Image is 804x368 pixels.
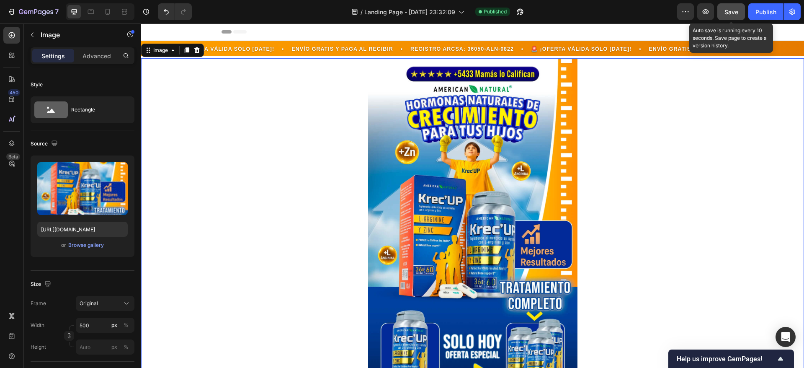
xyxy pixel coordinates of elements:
[61,240,66,250] span: or
[37,222,128,237] input: https://example.com/image.jpg
[158,3,192,20] div: Undo/Redo
[141,23,804,368] iframe: Design area
[124,343,129,351] div: %
[677,354,786,364] button: Show survey - Help us improve GemPages!
[76,296,134,311] button: Original
[80,300,98,307] span: Original
[31,300,46,307] label: Frame
[677,355,776,363] span: Help us improve GemPages!
[71,100,122,119] div: Rectangle
[121,342,131,352] button: px
[31,138,59,150] div: Source
[111,321,117,329] div: px
[37,162,128,215] img: preview-image
[121,320,131,330] button: px
[41,30,112,40] p: Image
[31,279,53,290] div: Size
[109,342,119,352] button: %
[124,321,129,329] div: %
[109,320,119,330] button: %
[68,241,104,249] button: Browse gallery
[776,327,796,347] div: Open Intercom Messenger
[717,3,745,20] button: Save
[3,3,62,20] button: 7
[31,343,46,351] label: Height
[724,8,738,16] span: Save
[755,8,776,16] div: Publish
[31,321,44,329] label: Width
[8,89,20,96] div: 450
[111,343,117,351] div: px
[82,52,111,60] p: Advanced
[364,8,455,16] span: Landing Page - [DATE] 23:32:09
[6,153,20,160] div: Beta
[748,3,783,20] button: Publish
[361,8,363,16] span: /
[55,7,59,17] p: 7
[76,339,134,355] input: px%
[10,23,28,31] div: Image
[76,318,134,333] input: px%
[41,52,65,60] p: Settings
[31,81,43,88] div: Style
[484,8,507,16] span: Published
